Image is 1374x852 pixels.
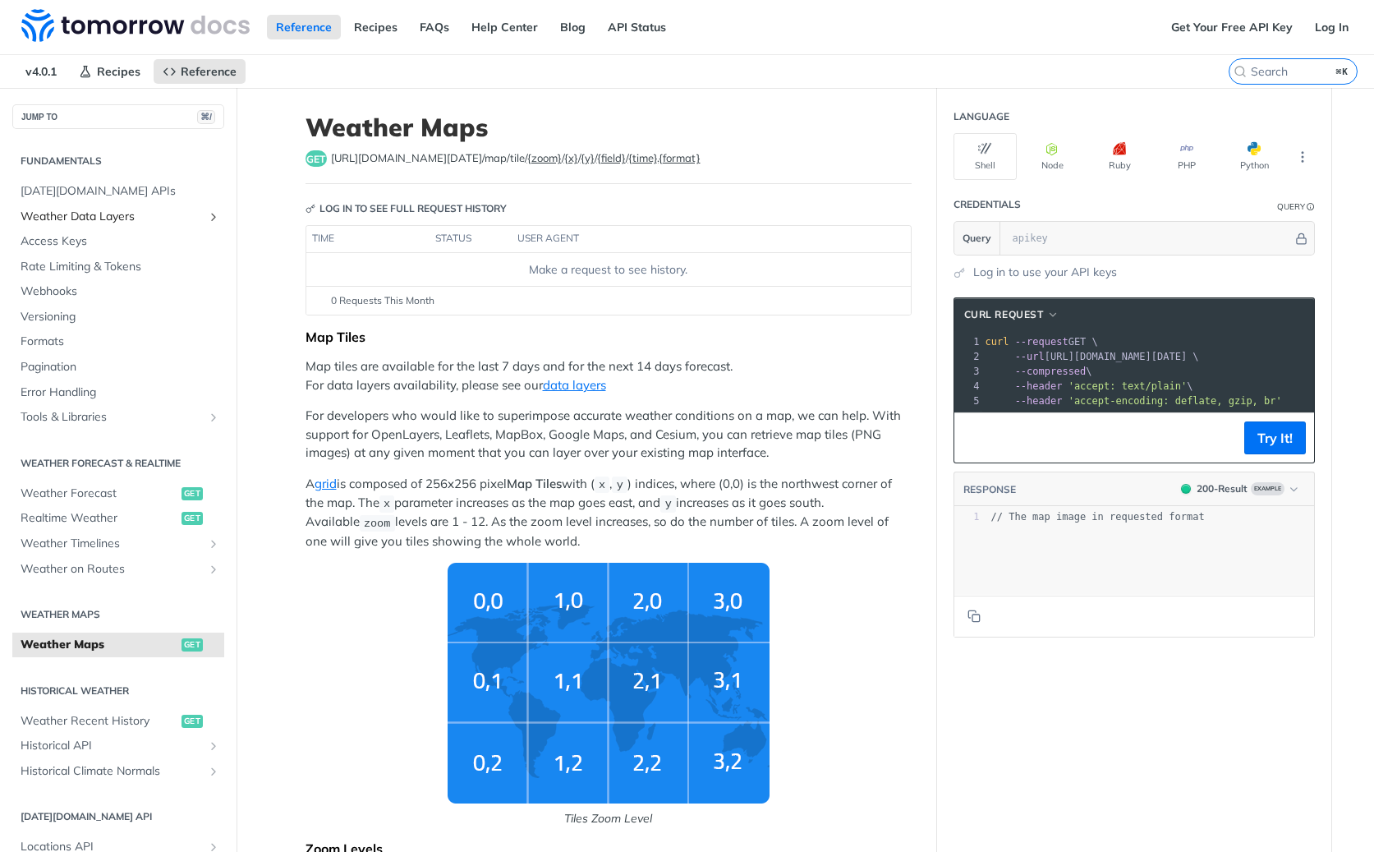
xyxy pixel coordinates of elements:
[1307,203,1315,211] i: Information
[1244,421,1306,454] button: Try It!
[986,351,1199,362] span: [URL][DOMAIN_NAME][DATE] \
[21,486,177,502] span: Weather Forecast
[543,377,606,393] a: data layers
[16,59,66,84] span: v4.0.1
[12,557,224,582] a: Weather on RoutesShow subpages for Weather on Routes
[97,64,140,79] span: Recipes
[954,197,1021,212] div: Credentials
[306,113,912,142] h1: Weather Maps
[306,810,912,827] p: Tiles Zoom Level
[312,261,903,279] div: Make a request to see history.
[207,210,220,223] button: Show subpages for Weather Data Layers
[12,709,224,734] a: Weather Recent Historyget
[12,456,224,471] h2: Weather Forecast & realtime
[1015,336,1068,348] span: --request
[954,222,1000,255] button: Query
[12,684,224,698] h2: Historical Weather
[597,151,626,164] label: {field}
[599,479,605,491] span: x
[551,15,595,39] a: Blog
[411,15,458,39] a: FAQs
[12,759,224,784] a: Historical Climate NormalsShow subpages for Historical Climate Normals
[986,336,1009,348] span: curl
[462,15,547,39] a: Help Center
[1277,200,1315,213] div: QueryInformation
[207,765,220,778] button: Show subpages for Historical Climate Normals
[197,110,215,124] span: ⌘/
[954,349,982,364] div: 2
[12,104,224,129] button: JUMP TO⌘/
[1251,482,1284,495] span: Example
[70,59,149,84] a: Recipes
[665,498,672,510] span: y
[986,336,1098,348] span: GET \
[182,715,203,728] span: get
[21,334,220,350] span: Formats
[306,226,430,252] th: time
[12,481,224,506] a: Weather Forecastget
[12,607,224,622] h2: Weather Maps
[12,809,224,824] h2: [DATE][DOMAIN_NAME] API
[1173,481,1306,497] button: 200200-ResultExample
[331,293,434,308] span: 0 Requests This Month
[1295,150,1310,164] svg: More ellipsis
[964,307,1044,322] span: cURL Request
[1015,380,1063,392] span: --header
[21,183,220,200] span: [DATE][DOMAIN_NAME] APIs
[345,15,407,39] a: Recipes
[973,264,1117,281] a: Log in to use your API keys
[21,233,220,250] span: Access Keys
[306,475,912,550] p: A is composed of 256x256 pixel with ( , ) indices, where (0,0) is the northwest corner of the map...
[954,133,1017,180] button: Shell
[21,359,220,375] span: Pagination
[963,231,991,246] span: Query
[306,563,912,827] span: Tiles Zoom Level
[963,604,986,629] button: Copy to clipboard
[986,380,1193,392] span: \
[331,150,701,167] span: https://api.tomorrow.io/v4/map/tile/{zoom}/{x}/{y}/{field}/{time}.{format}
[207,739,220,753] button: Show subpages for Historical API
[963,426,986,450] button: Copy to clipboard
[954,510,980,524] div: 1
[1162,15,1302,39] a: Get Your Free API Key
[954,334,982,349] div: 1
[182,512,203,525] span: get
[21,561,203,578] span: Weather on Routes
[21,763,203,780] span: Historical Climate Normals
[1015,395,1063,407] span: --header
[21,637,177,653] span: Weather Maps
[507,476,562,491] strong: Map Tiles
[207,563,220,576] button: Show subpages for Weather on Routes
[384,498,390,510] span: x
[1223,133,1286,180] button: Python
[12,329,224,354] a: Formats
[599,15,675,39] a: API Status
[21,738,203,754] span: Historical API
[1004,222,1293,255] input: apikey
[207,537,220,550] button: Show subpages for Weather Timelines
[448,563,770,804] img: weather-grid-map.png
[958,306,1065,323] button: cURL Request
[21,713,177,730] span: Weather Recent History
[182,487,203,500] span: get
[21,259,220,275] span: Rate Limiting & Tokens
[1021,133,1084,180] button: Node
[306,204,315,214] svg: Key
[12,405,224,430] a: Tools & LibrariesShow subpages for Tools & Libraries
[21,209,203,225] span: Weather Data Layers
[12,255,224,279] a: Rate Limiting & Tokens
[1234,65,1247,78] svg: Search
[512,226,878,252] th: user agent
[1306,15,1358,39] a: Log In
[954,379,982,394] div: 4
[1332,63,1353,80] kbd: ⌘K
[364,517,390,529] span: zoom
[306,357,912,394] p: Map tiles are available for the last 7 days and for the next 14 days forecast. For data layers av...
[954,364,982,379] div: 3
[1181,484,1191,494] span: 200
[991,511,1205,523] span: // The map image in requested format
[1068,395,1282,407] span: 'accept-encoding: deflate, gzip, br'
[527,151,562,164] label: {zoom}
[21,9,250,42] img: Tomorrow.io Weather API Docs
[12,355,224,380] a: Pagination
